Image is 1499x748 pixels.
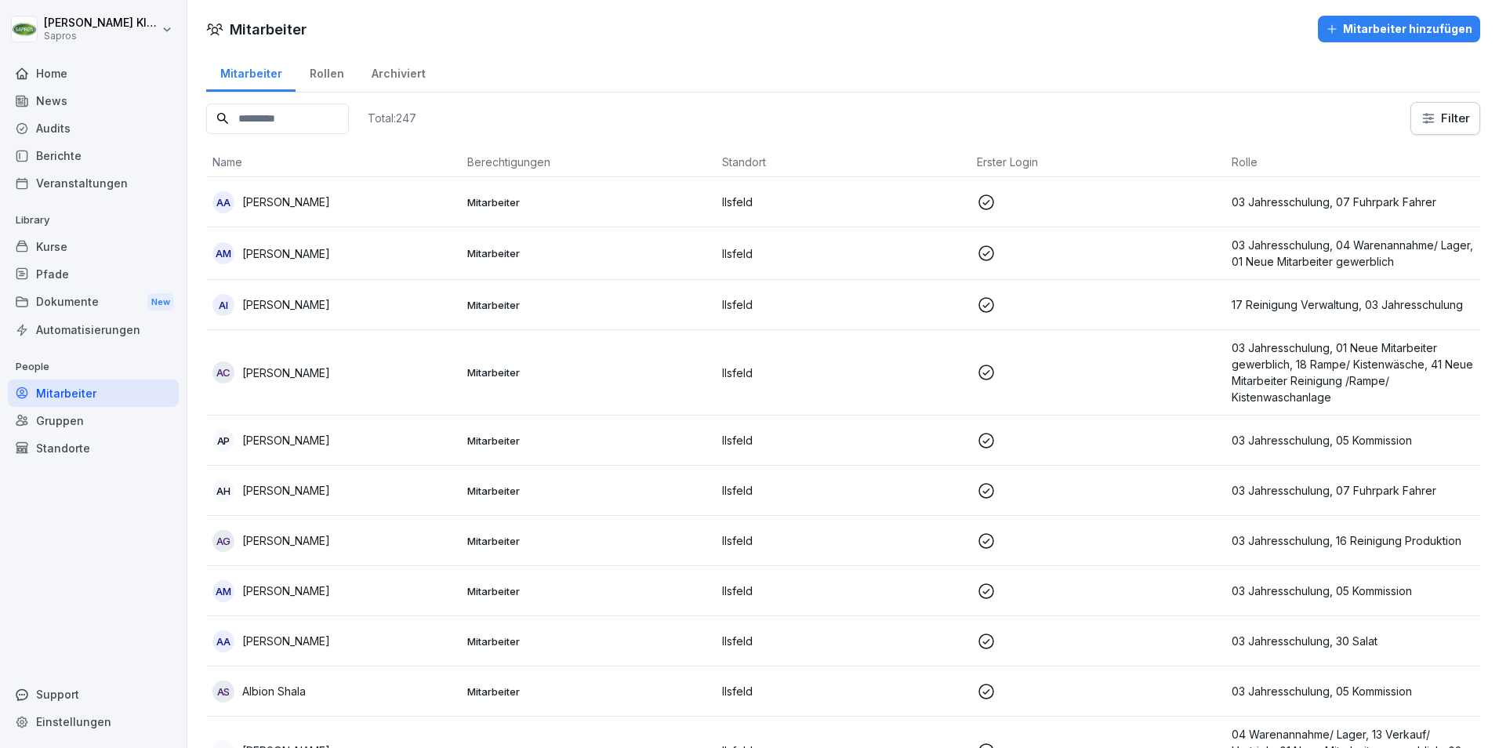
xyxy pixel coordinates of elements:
[242,365,330,381] p: [PERSON_NAME]
[242,683,306,699] p: Albion Shala
[212,361,234,383] div: AC
[467,365,710,379] p: Mitarbeiter
[716,147,971,177] th: Standort
[722,683,964,699] p: Ilsfeld
[1232,432,1474,448] p: 03 Jahresschulung, 05 Kommission
[368,111,416,125] p: Total: 247
[242,194,330,210] p: [PERSON_NAME]
[971,147,1225,177] th: Erster Login
[212,580,234,602] div: AM
[358,52,439,92] a: Archiviert
[242,583,330,599] p: [PERSON_NAME]
[44,31,158,42] p: Sapros
[8,233,179,260] a: Kurse
[1232,532,1474,549] p: 03 Jahresschulung, 16 Reinigung Produktion
[8,316,179,343] a: Automatisierungen
[230,19,307,40] h1: Mitarbeiter
[242,532,330,549] p: [PERSON_NAME]
[212,681,234,703] div: AS
[8,169,179,197] a: Veranstaltungen
[722,365,964,381] p: Ilsfeld
[722,482,964,499] p: Ilsfeld
[212,191,234,213] div: AA
[467,534,710,548] p: Mitarbeiter
[722,194,964,210] p: Ilsfeld
[1232,583,1474,599] p: 03 Jahresschulung, 05 Kommission
[1232,194,1474,210] p: 03 Jahresschulung, 07 Fuhrpark Fahrer
[8,354,179,379] p: People
[722,432,964,448] p: Ilsfeld
[212,480,234,502] div: AH
[8,434,179,462] a: Standorte
[467,584,710,598] p: Mitarbeiter
[8,288,179,317] div: Dokumente
[8,288,179,317] a: DokumenteNew
[722,583,964,599] p: Ilsfeld
[242,432,330,448] p: [PERSON_NAME]
[461,147,716,177] th: Berechtigungen
[1232,683,1474,699] p: 03 Jahresschulung, 05 Kommission
[212,530,234,552] div: AG
[8,208,179,233] p: Library
[1326,20,1472,38] div: Mitarbeiter hinzufügen
[1225,147,1480,177] th: Rolle
[1421,111,1470,126] div: Filter
[722,633,964,649] p: Ilsfeld
[242,296,330,313] p: [PERSON_NAME]
[206,147,461,177] th: Name
[1232,633,1474,649] p: 03 Jahresschulung, 30 Salat
[206,52,296,92] a: Mitarbeiter
[467,434,710,448] p: Mitarbeiter
[1232,340,1474,405] p: 03 Jahresschulung, 01 Neue Mitarbeiter gewerblich, 18 Rampe/ Kistenwäsche, 41 Neue Mitarbeiter Re...
[8,142,179,169] a: Berichte
[242,482,330,499] p: [PERSON_NAME]
[722,532,964,549] p: Ilsfeld
[1232,482,1474,499] p: 03 Jahresschulung, 07 Fuhrpark Fahrer
[467,298,710,312] p: Mitarbeiter
[722,245,964,262] p: Ilsfeld
[8,708,179,735] a: Einstellungen
[467,634,710,648] p: Mitarbeiter
[8,407,179,434] a: Gruppen
[212,430,234,452] div: AP
[467,484,710,498] p: Mitarbeiter
[8,260,179,288] a: Pfade
[296,52,358,92] a: Rollen
[8,379,179,407] a: Mitarbeiter
[1411,103,1479,134] button: Filter
[212,294,234,316] div: AI
[242,245,330,262] p: [PERSON_NAME]
[212,242,234,264] div: AM
[147,293,174,311] div: New
[8,87,179,114] a: News
[722,296,964,313] p: Ilsfeld
[242,633,330,649] p: [PERSON_NAME]
[44,16,158,30] p: [PERSON_NAME] Kleinbeck
[1232,296,1474,313] p: 17 Reinigung Verwaltung, 03 Jahresschulung
[1318,16,1480,42] button: Mitarbeiter hinzufügen
[467,246,710,260] p: Mitarbeiter
[1232,237,1474,270] p: 03 Jahresschulung, 04 Warenannahme/ Lager, 01 Neue Mitarbeiter gewerblich
[8,681,179,708] div: Support
[467,195,710,209] p: Mitarbeiter
[212,630,234,652] div: AA
[8,60,179,87] a: Home
[8,114,179,142] a: Audits
[467,684,710,699] p: Mitarbeiter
